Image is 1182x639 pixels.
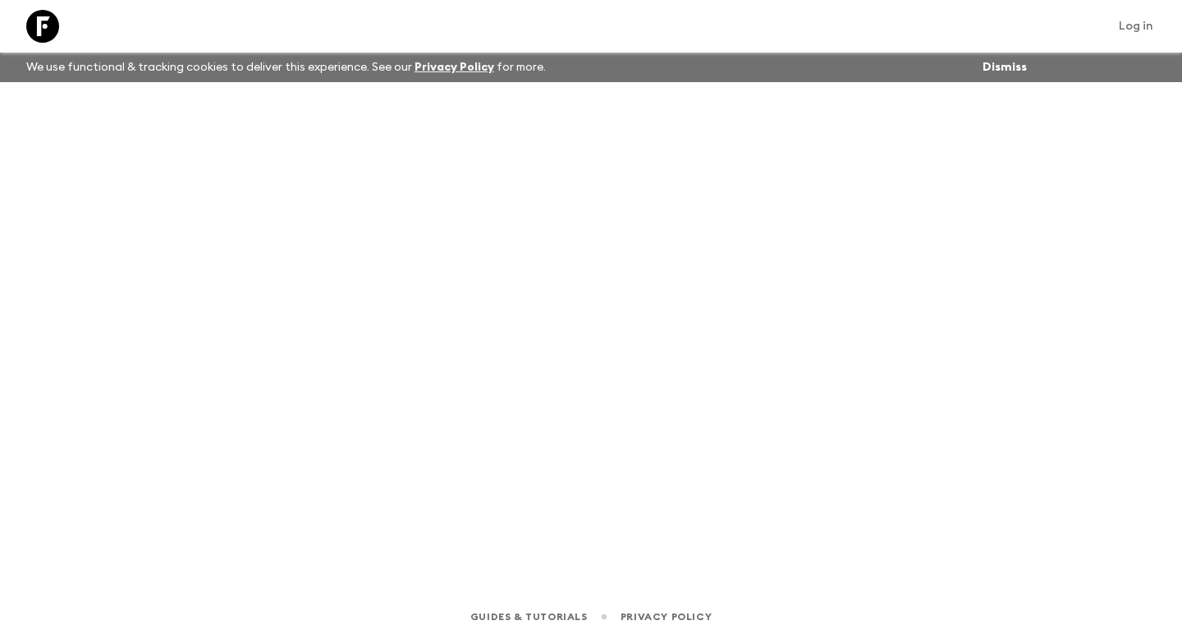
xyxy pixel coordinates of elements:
button: Dismiss [978,56,1031,79]
p: We use functional & tracking cookies to deliver this experience. See our for more. [20,53,552,82]
a: Guides & Tutorials [470,608,588,626]
a: Privacy Policy [415,62,494,73]
a: Privacy Policy [621,608,712,626]
a: Log in [1110,15,1162,38]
